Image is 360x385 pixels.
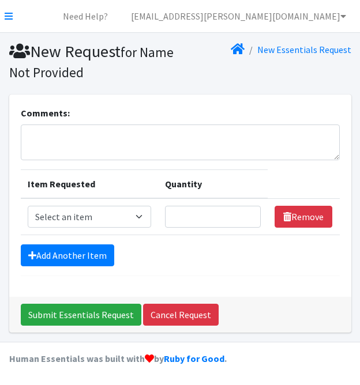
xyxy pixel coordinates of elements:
h1: New Request [9,41,176,81]
a: Need Help? [54,5,117,28]
label: Comments: [21,106,70,120]
input: Submit Essentials Request [21,304,141,326]
a: [EMAIL_ADDRESS][PERSON_NAME][DOMAIN_NAME] [122,5,355,28]
strong: Human Essentials was built with by . [9,353,227,364]
th: Item Requested [21,170,158,199]
a: Cancel Request [143,304,219,326]
small: for Name Not Provided [9,44,174,81]
th: Quantity [158,170,268,199]
a: New Essentials Request [257,44,351,55]
a: Remove [275,206,332,228]
a: Add Another Item [21,244,114,266]
a: Ruby for Good [164,353,224,364]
